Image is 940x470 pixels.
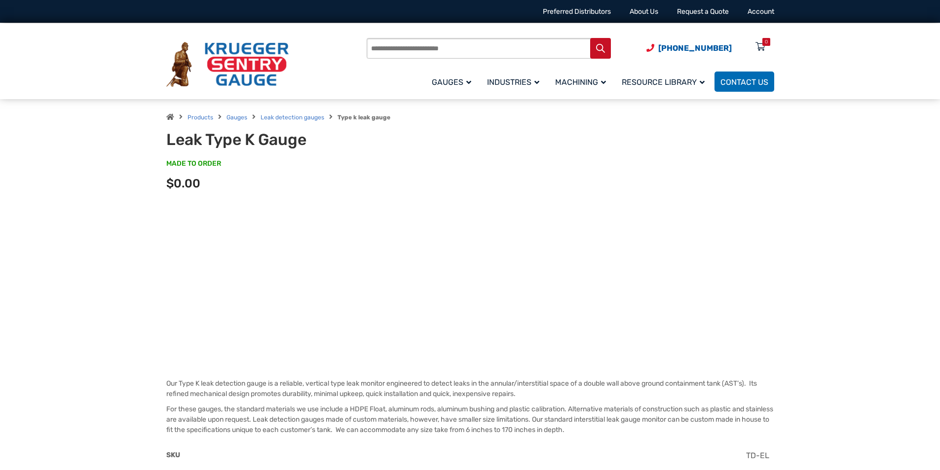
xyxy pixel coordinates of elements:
p: For these gauges, the standard materials we use include a HDPE Float, aluminum rods, aluminum bus... [166,404,774,435]
a: Products [188,114,213,121]
span: Resource Library [622,77,705,87]
div: 0 [765,38,768,46]
a: Leak detection gauges [261,114,324,121]
a: Resource Library [616,70,714,93]
p: Our Type K leak detection gauge is a reliable, vertical type leak monitor engineered to detect le... [166,378,774,399]
span: TD-EL [746,451,769,460]
a: Request a Quote [677,7,729,16]
a: Gauges [226,114,247,121]
span: MADE TO ORDER [166,159,221,169]
span: [PHONE_NUMBER] [658,43,732,53]
a: Industries [481,70,549,93]
a: About Us [630,7,658,16]
a: Account [748,7,774,16]
a: Machining [549,70,616,93]
span: SKU [166,451,180,459]
img: Krueger Sentry Gauge [166,42,289,87]
a: Preferred Distributors [543,7,611,16]
h1: Leak Type K Gauge [166,130,410,149]
a: Gauges [426,70,481,93]
strong: Type k leak gauge [338,114,390,121]
a: Phone Number (920) 434-8860 [646,42,732,54]
span: Industries [487,77,539,87]
span: Gauges [432,77,471,87]
span: Contact Us [720,77,768,87]
a: Contact Us [714,72,774,92]
span: $0.00 [166,177,200,190]
span: Machining [555,77,606,87]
